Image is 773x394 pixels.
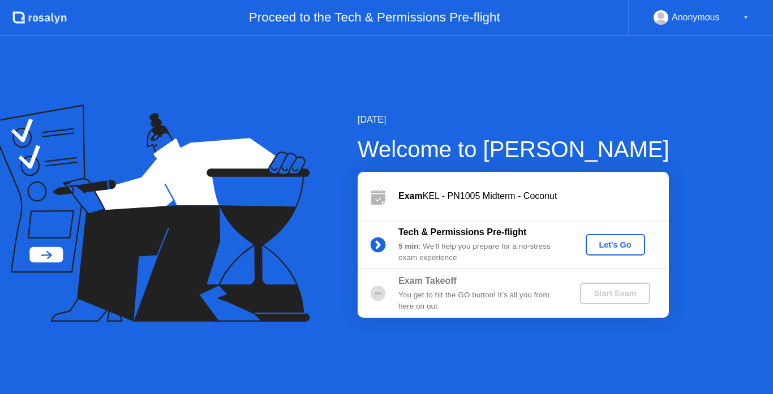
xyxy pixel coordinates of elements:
[398,289,561,313] div: You get to hit the GO button! It’s all you from here on out
[398,191,423,201] b: Exam
[580,283,650,304] button: Start Exam
[398,227,526,237] b: Tech & Permissions Pre-flight
[590,240,641,249] div: Let's Go
[586,234,645,256] button: Let's Go
[398,189,669,203] div: KEL - PN1005 Midterm - Coconut
[358,113,669,127] div: [DATE]
[398,276,457,285] b: Exam Takeoff
[398,241,561,264] div: : We’ll help you prepare for a no-stress exam experience
[398,242,419,250] b: 5 min
[743,10,749,25] div: ▼
[358,132,669,166] div: Welcome to [PERSON_NAME]
[585,289,645,298] div: Start Exam
[672,10,720,25] div: Anonymous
